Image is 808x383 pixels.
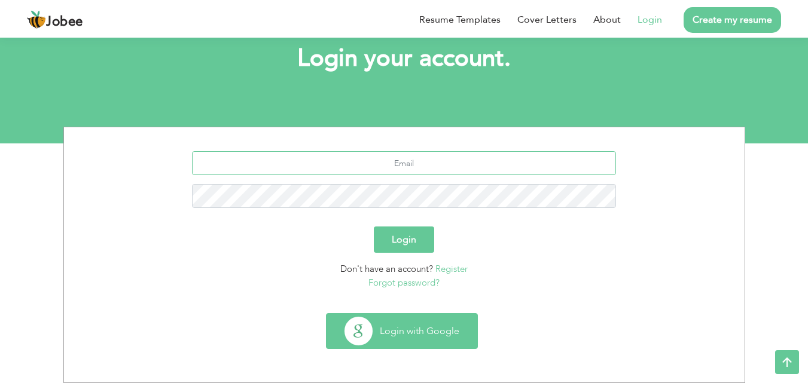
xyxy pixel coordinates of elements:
a: Jobee [27,10,83,29]
a: Login [638,13,662,27]
span: Don't have an account? [340,263,433,275]
a: Cover Letters [517,13,577,27]
a: Forgot password? [368,277,440,289]
img: jobee.io [27,10,46,29]
h1: Login your account. [81,43,727,74]
a: Create my resume [684,7,781,33]
a: Resume Templates [419,13,501,27]
a: Register [435,263,468,275]
button: Login with Google [327,314,477,348]
a: About [593,13,621,27]
input: Email [192,151,616,175]
span: Jobee [46,16,83,29]
button: Login [374,226,434,253]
